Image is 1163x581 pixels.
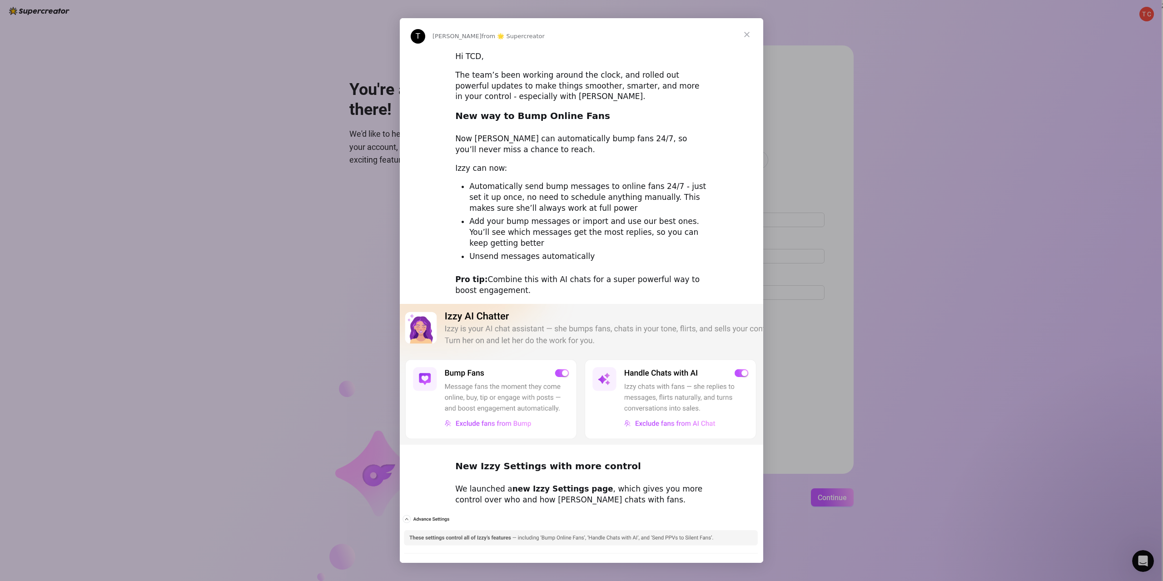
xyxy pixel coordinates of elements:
[411,29,425,44] div: Profile image for Tanya
[469,251,708,262] li: Unsend messages automatically
[455,110,708,127] h2: New way to Bump Online Fans
[455,484,708,506] div: We launched a , which gives you more control over who and how [PERSON_NAME] chats with fans.
[432,33,482,40] span: [PERSON_NAME]
[455,275,487,284] b: Pro tip:
[455,460,708,477] h2: New Izzy Settings with more control
[469,181,708,214] li: Automatically send bump messages to online fans 24/7 - just set it up once, no need to schedule a...
[512,484,613,493] b: new Izzy Settings page
[455,274,708,296] div: Combine this with AI chats for a super powerful way to boost engagement.
[731,18,763,51] span: Close
[455,163,708,174] div: Izzy can now:
[469,216,708,249] li: Add your bump messages or import and use our best ones. You’ll see which messages get the most re...
[455,70,708,102] div: The team’s been working around the clock, and rolled out powerful updates to make things smoother...
[455,51,708,62] div: Hi TCD,
[455,134,708,155] div: Now [PERSON_NAME] can automatically bump fans 24/7, so you’ll never miss a chance to reach.
[482,33,545,40] span: from 🌟 Supercreator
